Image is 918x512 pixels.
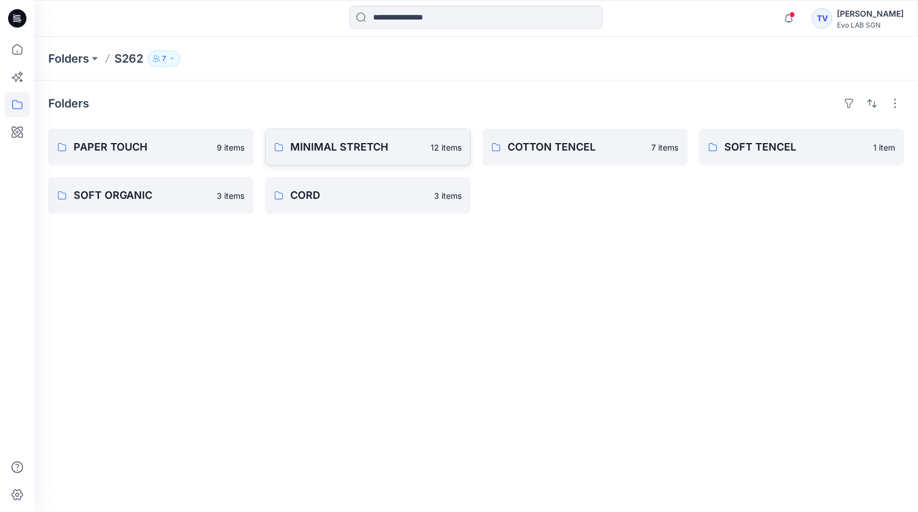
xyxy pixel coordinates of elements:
a: COTTON TENCEL7 items [482,129,687,165]
div: Evo LAB SGN [837,21,904,29]
p: CORD [290,187,427,203]
p: 7 [162,52,166,65]
p: SOFT ORGANIC [74,187,210,203]
button: 7 [148,51,180,67]
p: 3 items [217,190,244,202]
a: SOFT ORGANIC3 items [48,177,253,214]
a: PAPER TOUCH9 items [48,129,253,165]
p: 12 items [431,141,462,153]
p: SOFT TENCEL [724,139,866,155]
p: 9 items [217,141,244,153]
h4: Folders [48,97,89,110]
a: CORD3 items [265,177,470,214]
p: 1 item [873,141,895,153]
div: [PERSON_NAME] [837,7,904,21]
div: TV [812,8,832,29]
a: Folders [48,51,89,67]
a: MINIMAL STRETCH12 items [265,129,470,165]
p: 7 items [651,141,678,153]
p: 3 items [434,190,462,202]
a: SOFT TENCEL1 item [699,129,904,165]
p: MINIMAL STRETCH [290,139,423,155]
p: S262 [114,51,143,67]
p: COTTON TENCEL [508,139,644,155]
p: PAPER TOUCH [74,139,210,155]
